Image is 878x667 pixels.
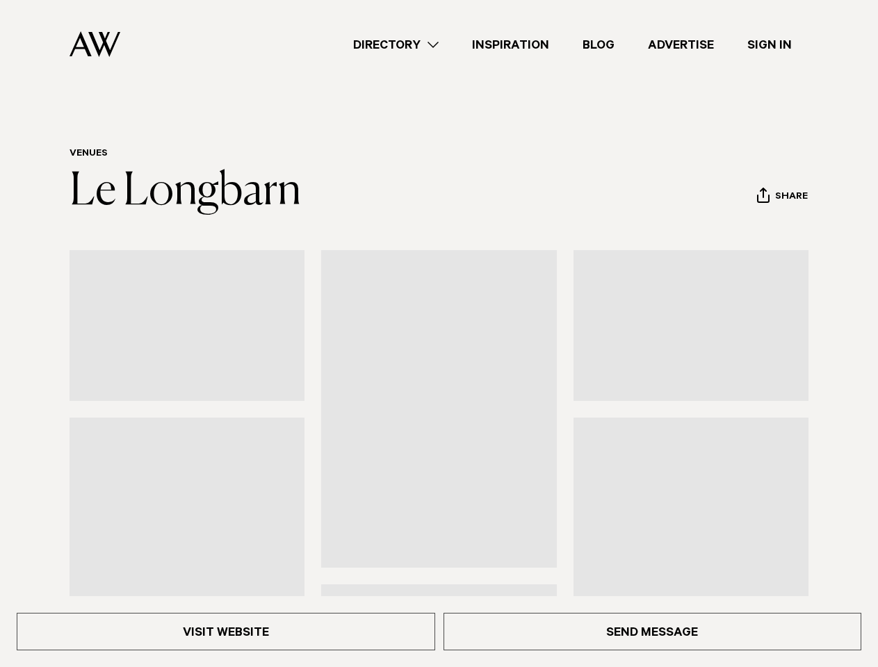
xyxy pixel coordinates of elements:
[756,187,808,208] button: Share
[70,170,301,214] a: Le Longbarn
[566,35,631,54] a: Blog
[775,191,808,204] span: Share
[731,35,808,54] a: Sign In
[17,613,435,650] a: Visit Website
[336,35,455,54] a: Directory
[455,35,566,54] a: Inspiration
[631,35,731,54] a: Advertise
[70,149,108,160] a: Venues
[444,613,862,650] a: Send Message
[70,31,120,57] img: Auckland Weddings Logo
